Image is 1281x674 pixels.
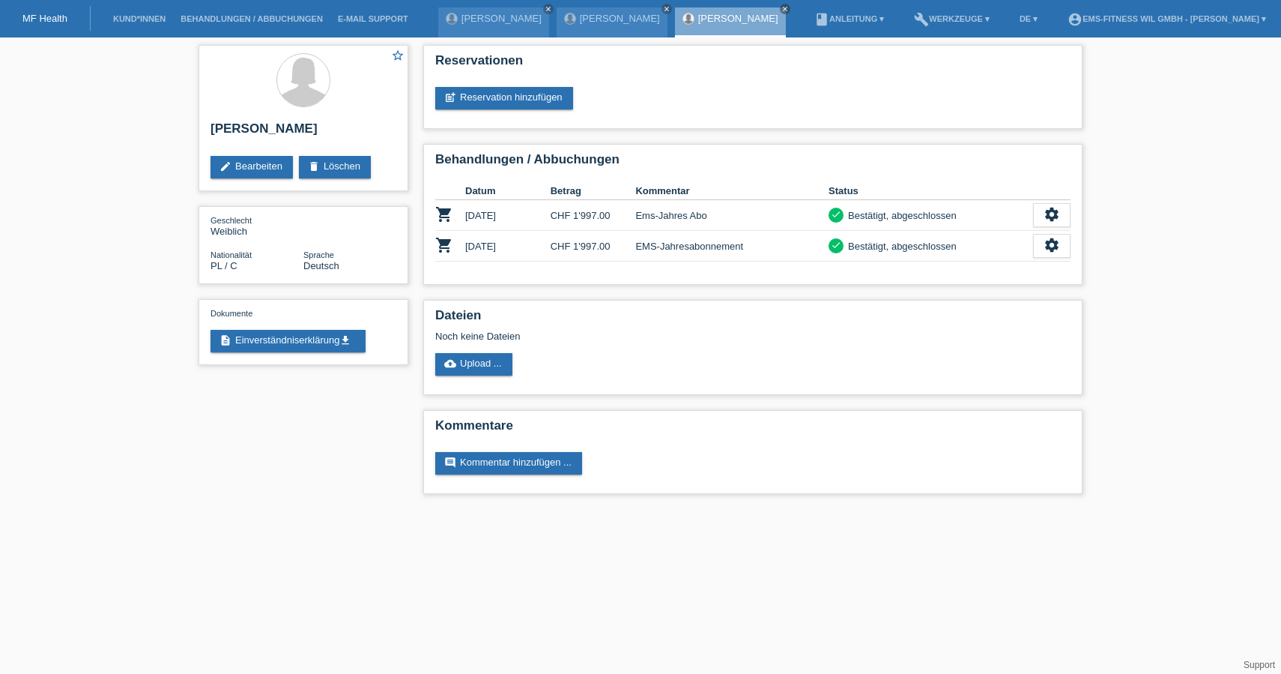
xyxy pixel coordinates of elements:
a: Kund*innen [106,14,173,23]
span: Nationalität [211,250,252,259]
a: account_circleEMS-Fitness Wil GmbH - [PERSON_NAME] ▾ [1060,14,1274,23]
a: buildWerkzeuge ▾ [906,14,997,23]
i: check [831,240,841,250]
th: Datum [465,182,551,200]
a: descriptionEinverständniserklärungget_app [211,330,366,352]
a: cloud_uploadUpload ... [435,353,512,376]
i: account_circle [1067,12,1082,27]
i: description [219,334,231,346]
i: delete [308,160,320,172]
td: CHF 1'997.00 [551,231,636,262]
a: DE ▾ [1012,14,1045,23]
a: commentKommentar hinzufügen ... [435,452,582,475]
div: Weiblich [211,214,303,237]
th: Status [829,182,1033,200]
div: Bestätigt, abgeschlossen [844,208,957,223]
i: close [663,5,670,13]
h2: Dateien [435,308,1070,331]
i: post_add [444,91,456,103]
a: bookAnleitung ▾ [807,14,891,23]
a: star_border [391,49,405,64]
i: close [781,5,789,13]
a: E-Mail Support [330,14,416,23]
i: POSP00015672 [435,205,453,223]
a: close [543,4,554,14]
h2: Kommentare [435,418,1070,441]
td: CHF 1'997.00 [551,200,636,231]
a: [PERSON_NAME] [698,13,778,24]
td: [DATE] [465,200,551,231]
span: Polen / C / 01.06.2013 [211,260,237,271]
a: editBearbeiten [211,156,293,178]
i: POSP00027699 [435,236,453,254]
span: Dokumente [211,309,252,318]
i: book [814,12,829,27]
a: [PERSON_NAME] [461,13,542,24]
i: star_border [391,49,405,62]
th: Kommentar [635,182,829,200]
a: post_addReservation hinzufügen [435,87,573,109]
td: Ems-Jahres Abo [635,200,829,231]
span: Geschlecht [211,216,252,225]
i: get_app [339,334,351,346]
h2: Reservationen [435,53,1070,76]
th: Betrag [551,182,636,200]
i: settings [1044,237,1060,253]
a: Support [1244,660,1275,670]
td: EMS-Jahresabonnement [635,231,829,262]
span: Deutsch [303,260,339,271]
span: Sprache [303,250,334,259]
td: [DATE] [465,231,551,262]
h2: [PERSON_NAME] [211,121,396,144]
i: check [831,209,841,220]
div: Bestätigt, abgeschlossen [844,238,957,254]
a: MF Health [22,13,67,24]
a: close [661,4,672,14]
a: [PERSON_NAME] [580,13,660,24]
h2: Behandlungen / Abbuchungen [435,152,1070,175]
i: settings [1044,206,1060,223]
a: Behandlungen / Abbuchungen [173,14,330,23]
i: comment [444,457,456,469]
i: cloud_upload [444,358,456,370]
a: close [780,4,790,14]
i: close [545,5,552,13]
div: Noch keine Dateien [435,331,893,342]
i: edit [219,160,231,172]
a: deleteLöschen [299,156,371,178]
i: build [914,12,929,27]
